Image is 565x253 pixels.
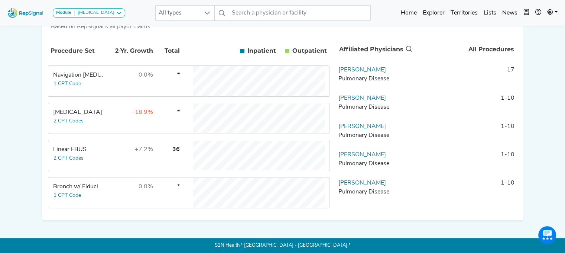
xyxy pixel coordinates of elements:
[229,5,371,21] input: Search a physician or facility
[53,117,84,125] button: 2 CPT Codes
[51,22,174,31] div: Based on RepSignal's all payor claims.
[338,188,410,196] div: Pulmonary Disease
[413,179,517,201] td: 1-10
[247,47,276,55] span: Inpatient
[338,74,410,83] div: Pulmonary Disease
[155,38,181,64] th: Total
[53,80,81,88] button: 1 CPT Code
[338,159,410,168] div: Pulmonary Disease
[53,145,104,154] div: Linear EBUS
[336,37,414,62] th: Affiliated Physicians
[413,94,517,116] td: 1-10
[414,37,517,62] th: All Procedures
[172,147,180,153] span: 36
[139,184,153,190] span: 0.0%
[53,108,104,117] div: Transbronchial Biopsy
[413,122,517,144] td: 1-10
[53,191,81,200] button: 1 CPT Code
[499,6,520,20] a: News
[49,38,105,64] th: Procedure Set
[481,6,499,20] a: Lists
[398,6,420,20] a: Home
[75,10,114,16] div: [MEDICAL_DATA]
[413,150,517,173] td: 1-10
[520,6,532,20] button: Intel Book
[338,180,386,186] a: [PERSON_NAME]
[42,238,523,253] p: S2N Health * [GEOGRAPHIC_DATA] - [GEOGRAPHIC_DATA] *
[53,182,104,191] div: Bronch w/ Fiducial Markers
[53,8,125,18] button: Module[MEDICAL_DATA]
[135,147,153,153] span: +7.2%
[292,47,327,55] span: Outpatient
[53,71,104,80] div: Navigation Bronchoscopy
[338,152,386,158] a: [PERSON_NAME]
[413,207,517,229] td: 1-10
[139,72,153,78] span: 0.0%
[56,10,71,15] strong: Module
[413,65,517,88] td: 17
[338,95,386,101] a: [PERSON_NAME]
[420,6,448,20] a: Explorer
[448,6,481,20] a: Territories
[53,154,84,163] button: 2 CPT Codes
[338,124,386,129] a: [PERSON_NAME]
[132,109,153,115] span: -18.9%
[338,67,386,73] a: [PERSON_NAME]
[106,38,154,64] th: 2-Yr. Growth
[338,131,410,140] div: Pulmonary Disease
[156,6,200,20] span: All types
[338,103,410,112] div: Pulmonary Disease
